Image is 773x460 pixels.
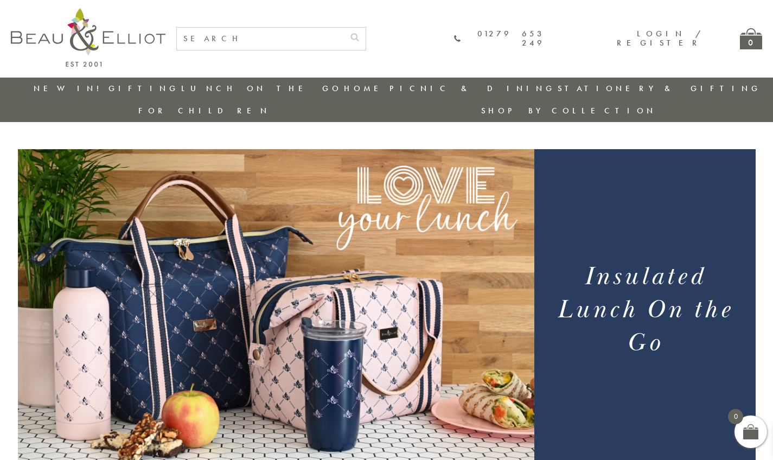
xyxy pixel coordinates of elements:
a: Shop by collection [481,105,656,116]
h1: Insulated Lunch On the Go [547,260,742,360]
span: 0 [728,409,743,424]
a: 01279 653 249 [454,29,545,48]
a: Stationery & Gifting [558,83,761,94]
a: Login / Register [617,28,702,48]
a: Gifting [108,83,179,94]
a: New in! [34,83,106,94]
a: Home [344,83,387,94]
a: 0 [740,28,762,49]
a: Lunch On The Go [181,83,342,94]
a: For Children [138,105,270,116]
a: Picnic & Dining [389,83,555,94]
input: SEARCH [177,28,344,50]
img: logo [11,8,165,67]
